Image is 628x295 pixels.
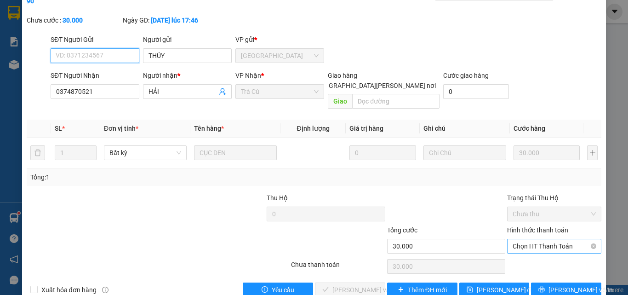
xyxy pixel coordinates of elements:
input: Cước giao hàng [443,84,509,99]
div: Chưa thanh toán [290,260,386,276]
span: Trà Cú [241,85,319,98]
span: Giá trị hàng [349,125,383,132]
div: Ngày GD: [123,15,217,25]
b: 30.000 [63,17,83,24]
input: 0 [349,145,416,160]
th: Ghi chú [420,120,510,138]
div: Tổng: 1 [30,172,243,182]
input: VD: Bàn, Ghế [194,145,277,160]
div: VP gửi [235,35,324,45]
button: delete [30,145,45,160]
div: SĐT Người Gửi [51,35,139,45]
b: [DATE] lúc 17:46 [151,17,198,24]
div: Trạng thái Thu Hộ [507,193,601,203]
span: save [467,286,473,294]
input: Dọc đường [352,94,440,109]
span: info-circle [102,287,108,293]
div: Người nhận [143,70,232,81]
span: Cước hàng [514,125,545,132]
span: [PERSON_NAME] và In [548,285,613,295]
span: SL [55,125,62,132]
div: Chưa cước : [27,15,121,25]
span: Xuất hóa đơn hàng [38,285,100,295]
div: SĐT Người Nhận [51,70,139,81]
span: close-circle [591,243,596,249]
input: Ghi Chú [423,145,506,160]
span: user-add [219,88,226,95]
span: Chọn HT Thanh Toán [513,239,596,253]
div: [PERSON_NAME] [60,19,134,30]
span: Thu Hộ [267,194,288,202]
div: Trà Cú [8,8,53,19]
div: Người gửi [143,35,232,45]
span: Giao hàng [328,72,357,79]
span: Định lượng [297,125,329,132]
span: Tên hàng [194,125,224,132]
span: printer [538,286,545,294]
span: Chưa thu [513,207,596,221]
span: plus [398,286,404,294]
span: Giao [328,94,352,109]
div: Tên hàng: BỌC ( : 1 ) [8,36,134,48]
span: Đơn vị tính [104,125,138,132]
div: TRACU1308250002 [59,54,134,76]
span: Tổng cước [387,226,417,234]
span: Nhận: [60,9,82,18]
button: plus [587,145,598,160]
label: Hình thức thanh toán [507,226,568,234]
span: Sài Gòn [241,49,319,63]
div: Trà Vinh [60,8,134,19]
span: Gửi: [8,9,22,18]
span: exclamation-circle [262,286,268,294]
span: Bất kỳ [109,146,181,160]
span: Yêu cầu [272,285,294,295]
input: 0 [514,145,580,160]
span: VP Nhận [235,72,261,79]
span: Thêm ĐH mới [408,285,447,295]
label: Cước giao hàng [443,72,489,79]
span: [PERSON_NAME] đổi [477,285,536,295]
span: SL [82,35,94,48]
span: [GEOGRAPHIC_DATA][PERSON_NAME] nơi [310,81,440,91]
